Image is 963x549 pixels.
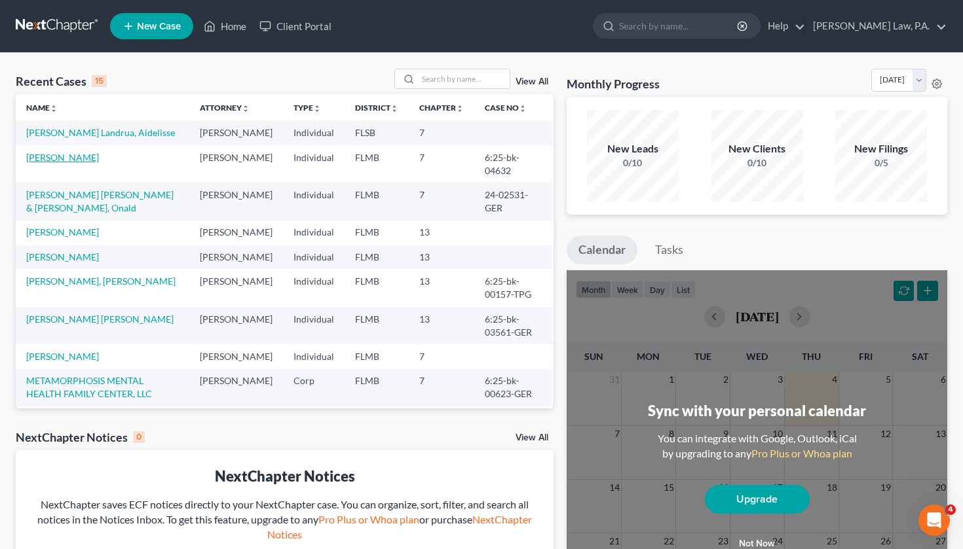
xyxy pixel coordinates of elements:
[26,152,99,163] a: [PERSON_NAME]
[345,406,409,444] td: FLMB
[711,141,803,156] div: New Clients
[761,14,805,38] a: Help
[516,433,548,442] a: View All
[409,269,474,306] td: 13
[26,275,176,287] a: [PERSON_NAME], [PERSON_NAME]
[419,103,464,113] a: Chapterunfold_more
[409,344,474,368] td: 7
[189,120,283,145] td: [PERSON_NAME]
[345,145,409,183] td: FLMB
[835,141,927,156] div: New Filings
[26,466,543,486] div: NextChapter Notices
[345,221,409,245] td: FLMB
[567,76,660,92] h3: Monthly Progress
[474,406,554,444] td: 6:24-bk-00864
[409,307,474,344] td: 13
[474,269,554,306] td: 6:25-bk-00157-TPG
[26,251,99,262] a: [PERSON_NAME]
[390,105,398,113] i: unfold_more
[283,120,345,145] td: Individual
[409,120,474,145] td: 7
[26,497,543,542] div: NextChapter saves ECF notices directly to your NextChapter case. You can organize, sort, filter, ...
[197,14,253,38] a: Home
[409,369,474,406] td: 7
[345,120,409,145] td: FLSB
[918,505,950,536] iframe: Intercom live chat
[293,103,321,113] a: Typeunfold_more
[283,369,345,406] td: Corp
[267,513,532,540] a: NextChapter Notices
[16,73,107,89] div: Recent Cases
[283,145,345,183] td: Individual
[133,431,145,443] div: 0
[283,307,345,344] td: Individual
[619,14,739,38] input: Search by name...
[283,344,345,368] td: Individual
[652,431,862,461] div: You can integrate with Google, Outlook, iCal by upgrading to any
[26,189,174,213] a: [PERSON_NAME] [PERSON_NAME] & [PERSON_NAME], Onald
[189,344,283,368] td: [PERSON_NAME]
[409,406,474,444] td: 13
[345,245,409,269] td: FLMB
[189,307,283,344] td: [PERSON_NAME]
[313,105,321,113] i: unfold_more
[26,103,58,113] a: Nameunfold_more
[16,429,145,445] div: NextChapter Notices
[283,245,345,269] td: Individual
[345,269,409,306] td: FLMB
[474,369,554,406] td: 6:25-bk-00623-GER
[242,105,250,113] i: unfold_more
[92,75,107,87] div: 15
[648,400,866,421] div: Sync with your personal calendar
[705,485,810,514] a: Upgrade
[751,447,852,459] a: Pro Plus or Whoa plan
[283,183,345,220] td: Individual
[26,351,99,362] a: [PERSON_NAME]
[345,183,409,220] td: FLMB
[189,245,283,269] td: [PERSON_NAME]
[253,14,338,38] a: Client Portal
[189,369,283,406] td: [PERSON_NAME]
[50,105,58,113] i: unfold_more
[519,105,527,113] i: unfold_more
[587,141,679,156] div: New Leads
[516,77,548,86] a: View All
[26,375,152,399] a: METAMORPHOSIS MENTAL HEALTH FAMILY CENTER, LLC
[345,344,409,368] td: FLMB
[283,406,345,444] td: Individual
[189,269,283,306] td: [PERSON_NAME]
[189,145,283,183] td: [PERSON_NAME]
[418,69,510,88] input: Search by name...
[409,145,474,183] td: 7
[643,236,695,264] a: Tasks
[409,183,474,220] td: 7
[474,145,554,183] td: 6:25-bk-04632
[587,156,679,169] div: 0/10
[711,156,803,169] div: 0/10
[345,369,409,406] td: FLMB
[318,513,419,525] a: Pro Plus or Whoa plan
[485,103,527,113] a: Case Nounfold_more
[474,183,554,220] td: 24-02531-GER
[835,156,927,169] div: 0/5
[189,183,283,220] td: [PERSON_NAME]
[283,221,345,245] td: Individual
[474,307,554,344] td: 6:25-bk-03561-GER
[137,22,181,31] span: New Case
[409,245,474,269] td: 13
[945,505,956,515] span: 4
[456,105,464,113] i: unfold_more
[283,269,345,306] td: Individual
[345,307,409,344] td: FLMB
[26,127,175,138] a: [PERSON_NAME] Landrua, Aidelisse
[355,103,398,113] a: Districtunfold_more
[806,14,947,38] a: [PERSON_NAME] Law, P.A.
[409,221,474,245] td: 13
[26,226,99,238] a: [PERSON_NAME]
[26,313,174,325] a: [PERSON_NAME] [PERSON_NAME]
[189,221,283,245] td: [PERSON_NAME]
[189,406,283,444] td: [PERSON_NAME]
[567,236,637,264] a: Calendar
[200,103,250,113] a: Attorneyunfold_more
